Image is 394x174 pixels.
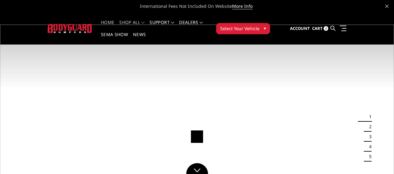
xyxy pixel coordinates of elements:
a: More Info [232,3,253,9]
button: Select Your Vehicle [216,23,270,34]
span: 0 [324,26,328,31]
a: Support [150,20,174,32]
span: ▾ [264,25,266,31]
a: Account [290,20,310,37]
a: Jeep [119,59,186,71]
a: Click to Down [186,163,208,174]
a: Dealers [179,20,203,32]
span: Cart [312,26,323,31]
a: Bronco [119,35,186,47]
button: 5 of 5 [365,152,372,162]
a: shop all [119,20,145,32]
img: BODYGUARD BUMPERS [48,24,92,33]
a: #TeamBodyguard Gear [119,95,186,106]
span: Account [290,26,310,31]
a: SEMA Show [101,32,128,45]
a: Replacement Parts [119,71,186,83]
button: 4 of 5 [365,142,372,152]
a: Home [101,20,114,32]
span: Select Your Vehicle [220,25,259,32]
button: 3 of 5 [365,132,372,142]
a: Truck [119,47,186,59]
a: Accessories [119,83,186,95]
button: 1 of 5 [365,112,372,122]
a: Cart 0 [312,20,328,37]
button: 2 of 5 [365,122,372,132]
